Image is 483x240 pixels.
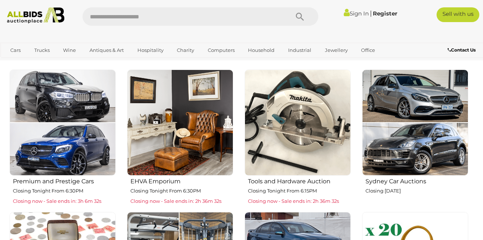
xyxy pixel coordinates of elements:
a: Hospitality [133,44,168,56]
span: Closing now - Sale ends in: 2h 36m 32s [248,198,339,204]
a: Contact Us [448,46,477,54]
p: Closing Tonight From 6:15PM [248,187,351,195]
a: Household [243,44,279,56]
p: Closing Tonight From 6:30PM [130,187,233,195]
a: Premium and Prestige Cars Closing Tonight From 6:30PM Closing now - Sale ends in: 3h 6m 32s [9,69,116,206]
a: Cars [6,44,25,56]
a: Charity [172,44,199,56]
img: EHVA Emporium [127,70,233,176]
h2: EHVA Emporium [130,176,233,185]
a: Computers [203,44,239,56]
span: Closing now - Sale ends in: 2h 36m 32s [130,198,221,204]
span: Closing now - Sale ends in: 3h 6m 32s [13,198,101,204]
img: Sydney Car Auctions [362,70,468,176]
h2: Tools and Hardware Auction [248,176,351,185]
a: [GEOGRAPHIC_DATA] [34,56,96,68]
a: Tools and Hardware Auction Closing Tonight From 6:15PM Closing now - Sale ends in: 2h 36m 32s [244,69,351,206]
a: Office [356,44,380,56]
a: Wine [58,44,81,56]
img: Tools and Hardware Auction [245,70,351,176]
a: Jewellery [320,44,353,56]
a: Sell with us [437,7,479,22]
a: Sign In [344,10,369,17]
a: Antiques & Art [85,44,129,56]
img: Allbids.com.au [4,7,68,24]
button: Search [281,7,318,26]
a: Industrial [283,44,316,56]
a: EHVA Emporium Closing Tonight From 6:30PM Closing now - Sale ends in: 2h 36m 32s [127,69,233,206]
img: Premium and Prestige Cars [10,70,116,176]
a: Trucks [29,44,55,56]
span: | [370,9,372,17]
a: Sydney Car Auctions Closing [DATE] [362,69,468,206]
p: Closing Tonight From 6:30PM [13,187,116,195]
a: Sports [6,56,30,68]
h2: Sydney Car Auctions [365,176,468,185]
h2: Premium and Prestige Cars [13,176,116,185]
b: Contact Us [448,47,476,53]
p: Closing [DATE] [365,187,468,195]
a: Register [373,10,397,17]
